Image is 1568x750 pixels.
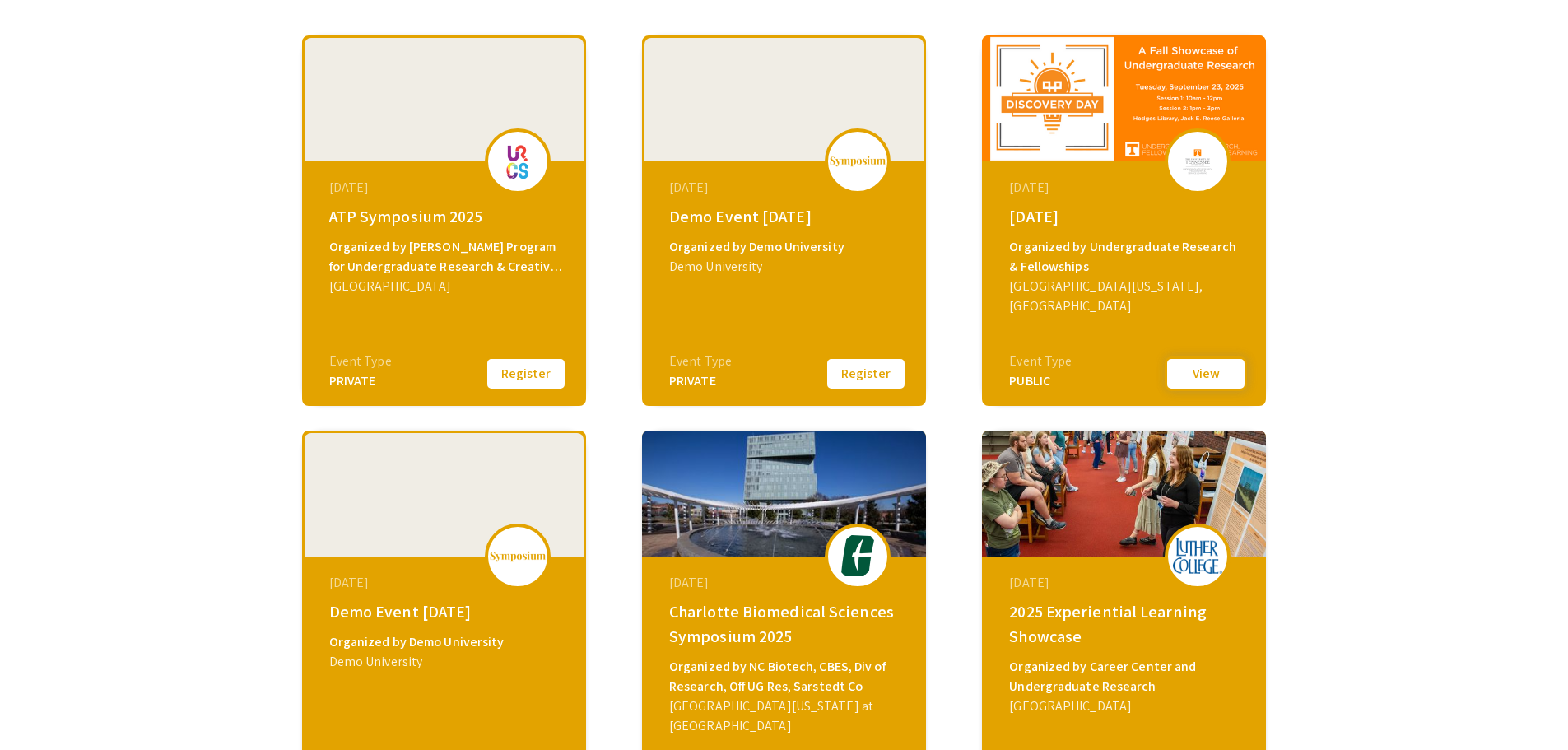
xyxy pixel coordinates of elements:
[329,204,563,229] div: ATP Symposium 2025
[833,535,882,576] img: biomedical-sciences2025_eventLogo_e7ea32_.png
[489,551,547,562] img: logo_v2.png
[1009,371,1072,391] div: PUBLIC
[485,356,567,391] button: Register
[1009,352,1072,371] div: Event Type
[1009,204,1243,229] div: [DATE]
[12,676,70,738] iframe: Chat
[982,35,1266,161] img: discovery-day-2025_eventCoverPhoto_44667f__thumb.png
[329,652,563,672] div: Demo University
[669,657,903,696] div: Organized by NC Biotech, CBES, Div of Research, Off UG Res, Sarstedt Co
[1173,538,1222,574] img: 2025-experiential-learning-showcase_eventLogo_377aea_.png
[329,371,392,391] div: PRIVATE
[1009,237,1243,277] div: Organized by Undergraduate Research & Fellowships
[1173,140,1222,181] img: discovery-day-2025_eventLogo_8ba5b6_.png
[329,277,563,296] div: [GEOGRAPHIC_DATA]
[669,178,903,198] div: [DATE]
[329,573,563,593] div: [DATE]
[329,599,563,624] div: Demo Event [DATE]
[669,599,903,649] div: Charlotte Biomedical Sciences Symposium 2025
[329,178,563,198] div: [DATE]
[825,356,907,391] button: Register
[1009,599,1243,649] div: 2025 Experiential Learning Showcase
[642,431,926,557] img: biomedical-sciences2025_eventCoverPhoto_f0c029__thumb.jpg
[329,352,392,371] div: Event Type
[669,371,732,391] div: PRIVATE
[669,352,732,371] div: Event Type
[1009,696,1243,716] div: [GEOGRAPHIC_DATA]
[1009,178,1243,198] div: [DATE]
[829,156,886,167] img: logo_v2.png
[669,204,903,229] div: Demo Event [DATE]
[493,140,542,181] img: atp2025_eventLogo_56bb79_.png
[1165,356,1247,391] button: View
[1009,657,1243,696] div: Organized by Career Center and Undergraduate Research
[329,237,563,277] div: Organized by [PERSON_NAME] Program for Undergraduate Research & Creative Scholarship
[1009,277,1243,316] div: [GEOGRAPHIC_DATA][US_STATE], [GEOGRAPHIC_DATA]
[982,431,1266,557] img: 2025-experiential-learning-showcase_eventCoverPhoto_3051d9__thumb.jpg
[669,237,903,257] div: Organized by Demo University
[669,696,903,736] div: [GEOGRAPHIC_DATA][US_STATE] at [GEOGRAPHIC_DATA]
[669,573,903,593] div: [DATE]
[329,632,563,652] div: Organized by Demo University
[1009,573,1243,593] div: [DATE]
[669,257,903,277] div: Demo University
